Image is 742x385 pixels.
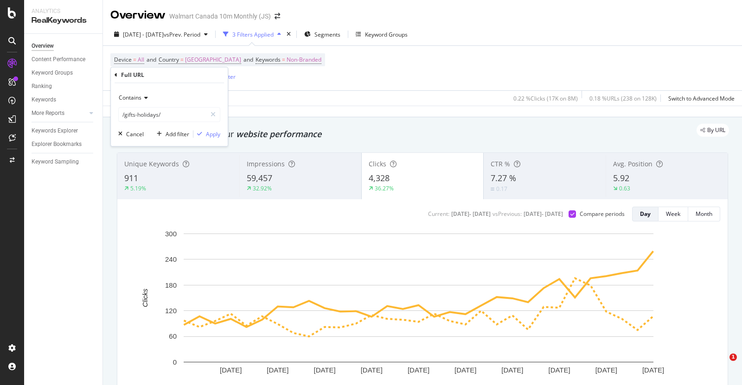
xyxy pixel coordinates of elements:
text: 120 [165,307,177,315]
span: CTR % [491,159,510,168]
text: [DATE] [220,366,242,374]
span: 59,457 [247,172,272,183]
div: Switch to Advanced Mode [668,95,735,102]
a: Explorer Bookmarks [32,139,96,149]
div: Week [666,210,680,218]
div: arrow-right-arrow-left [275,13,280,19]
span: [DATE] - [DATE] [123,31,164,38]
span: 4,328 [369,172,390,183]
a: Keyword Groups [32,68,96,78]
text: 300 [165,230,177,238]
text: [DATE] [595,366,617,374]
div: legacy label [697,124,729,137]
div: [DATE] - [DATE] [451,210,491,218]
text: [DATE] [454,366,476,374]
div: Overview [110,7,166,23]
button: [DATE] - [DATE]vsPrev. Period [110,27,211,42]
span: 7.27 % [491,172,516,183]
span: = [180,56,184,63]
div: Overview [32,41,54,51]
span: Contains [119,94,141,102]
div: Day [640,210,651,218]
div: Content Performance [32,55,85,64]
a: More Reports [32,108,87,118]
div: [DATE] - [DATE] [524,210,563,218]
div: More Reports [32,108,64,118]
button: Cancel [115,130,144,139]
text: [DATE] [267,366,288,374]
a: Keywords Explorer [32,126,96,136]
div: Analytics [32,7,95,15]
div: Compare periods [580,210,625,218]
text: [DATE] [548,366,570,374]
div: Cancel [126,130,144,138]
span: [GEOGRAPHIC_DATA] [185,53,241,66]
a: Content Performance [32,55,96,64]
button: Week [659,207,688,221]
button: Keyword Groups [352,27,411,42]
div: 0.22 % Clicks ( 17K on 8M ) [513,95,578,102]
text: 0 [173,358,177,366]
img: Equal [491,188,494,190]
div: Ranking [32,82,52,91]
div: Add filter [166,130,189,138]
text: 240 [165,255,177,263]
div: Keywords Explorer [32,126,78,136]
text: 60 [169,332,177,340]
span: Unique Keywords [124,159,179,168]
div: 0.18 % URLs ( 238 on 128K ) [589,95,657,102]
span: vs Prev. Period [164,31,200,38]
div: 3 Filters Applied [232,31,274,38]
div: 0.63 [619,184,630,192]
text: [DATE] [313,366,335,374]
span: By URL [707,127,725,133]
text: Clicks [141,288,149,307]
button: Segments [301,27,344,42]
div: vs Previous : [493,210,522,218]
div: Keywords [32,95,56,105]
span: Non-Branded [287,53,321,66]
div: Explorer Bookmarks [32,139,82,149]
a: Keyword Sampling [32,157,96,167]
div: Keyword Sampling [32,157,79,167]
text: [DATE] [642,366,664,374]
text: [DATE] [361,366,383,374]
div: Full URL [121,71,144,79]
div: Apply [206,130,220,138]
div: 36.27% [375,184,394,192]
span: Country [159,56,179,63]
div: Walmart Canada 10m Monthly (JS) [169,12,271,21]
div: Month [696,210,712,218]
button: Add filter [153,130,189,139]
span: 1 [729,353,737,361]
span: Segments [314,31,340,38]
div: 32.92% [253,184,272,192]
text: [DATE] [408,366,429,374]
span: Avg. Position [613,159,652,168]
a: Ranking [32,82,96,91]
span: = [133,56,136,63]
button: 3 Filters Applied [219,27,285,42]
div: RealKeywords [32,15,95,26]
span: Keywords [256,56,281,63]
button: Apply [193,130,220,139]
button: Day [632,207,659,221]
text: 180 [165,281,177,289]
button: Month [688,207,720,221]
span: Clicks [369,159,386,168]
div: Current: [428,210,449,218]
iframe: Intercom live chat [710,353,733,376]
div: Keyword Groups [365,31,408,38]
a: Keywords [32,95,96,105]
span: Impressions [247,159,285,168]
span: 911 [124,172,138,183]
div: times [285,30,293,39]
span: Device [114,56,132,63]
span: and [147,56,156,63]
div: Keyword Groups [32,68,73,78]
text: [DATE] [501,366,523,374]
div: 0.17 [496,185,507,193]
span: = [282,56,285,63]
span: and [243,56,253,63]
a: Overview [32,41,96,51]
